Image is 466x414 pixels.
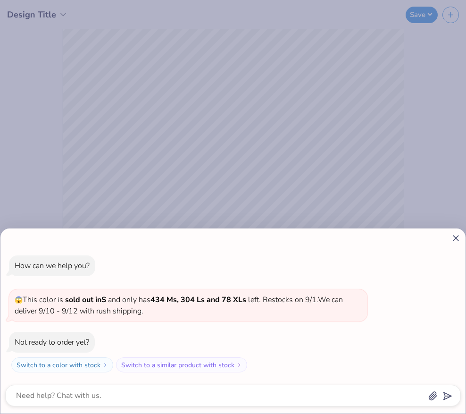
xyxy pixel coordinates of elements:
img: Switch to a similar product with stock [236,362,242,368]
div: How can we help you? [15,261,90,271]
div: Not ready to order yet? [15,337,89,347]
span: 😱 [15,296,23,304]
strong: sold out in S [65,295,106,305]
span: This color is and only has left . Restocks on 9/1. We can deliver 9/10 - 9/12 with rush shipping. [15,295,343,316]
button: Switch to a color with stock [11,357,113,372]
img: Switch to a color with stock [102,362,108,368]
button: Switch to a similar product with stock [116,357,247,372]
strong: 434 Ms, 304 Ls and 78 XLs [150,295,246,305]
